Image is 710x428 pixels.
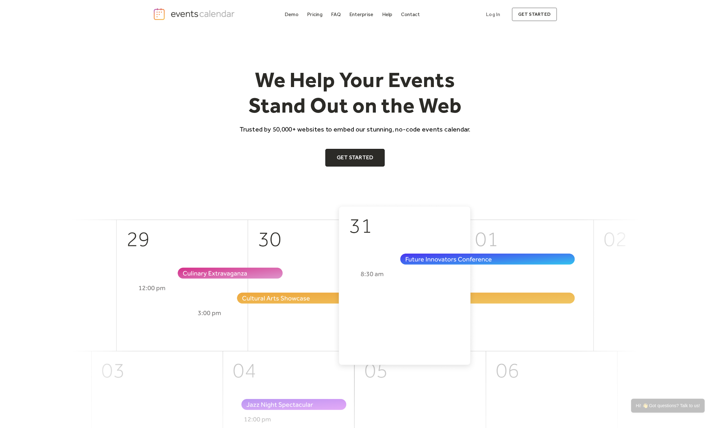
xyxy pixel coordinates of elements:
div: Help [382,13,393,16]
h1: We Help Your Events Stand Out on the Web [234,67,476,118]
a: Enterprise [347,10,376,19]
p: Trusted by 50,000+ websites to embed our stunning, no-code events calendar. [234,125,476,134]
a: Demo [282,10,301,19]
div: Pricing [307,13,322,16]
a: get started [512,8,557,21]
a: Contact [399,10,423,19]
a: home [153,8,236,21]
a: Log In [480,8,506,21]
div: Enterprise [349,13,373,16]
div: Contact [401,13,420,16]
a: Get Started [325,149,385,167]
a: Pricing [305,10,325,19]
div: Demo [285,13,299,16]
a: Help [380,10,395,19]
div: FAQ [331,13,341,16]
a: FAQ [328,10,343,19]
